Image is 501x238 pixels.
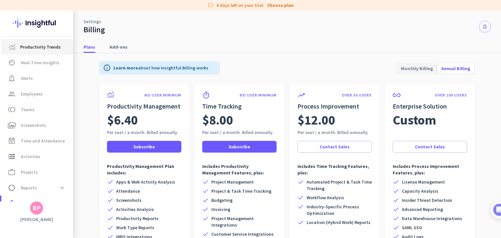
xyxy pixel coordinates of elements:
[211,197,233,203] span: Budgeting
[202,111,233,129] span: $8.00
[402,197,452,203] span: Insider Threat Detection
[8,121,16,129] i: perm_media
[393,163,467,176] p: Includes Process Improvement Features, plus:
[116,224,154,231] span: Work Type Reports
[202,102,277,111] h2: Time Tracking
[342,93,372,98] p: OVER 50 USERS
[83,18,101,25] a: Settings
[402,206,443,213] span: Advanced Reporting
[107,188,114,194] i: check
[393,141,467,153] button: Contact Sales
[8,90,16,98] i: group
[393,188,399,194] i: check
[202,188,209,194] i: check
[107,206,114,213] i: check
[116,188,140,194] span: Attendance
[107,215,114,222] i: check
[21,184,37,192] span: Reports
[393,197,399,203] i: check
[297,111,335,129] span: $12.00
[8,137,16,145] i: event_note
[207,2,214,8] i: label
[116,197,142,203] span: Screenshots
[297,203,304,210] i: check
[229,143,250,150] span: Subscribe
[202,206,209,213] i: check
[393,215,399,222] i: check
[211,231,274,237] span: Customer Service Integrations
[8,184,16,192] i: data_usage
[393,179,399,185] i: check
[83,44,95,50] span: Plans
[297,129,372,136] div: Per seat / a month. Billed annually.
[307,179,372,192] span: Automated Project & Task Time Tracking
[211,188,271,194] span: Project & Task Time Tracking
[1,70,73,86] a: notification_importantAlerts
[103,64,111,72] i: info
[297,163,372,176] p: Includes Time Tracking Features, plus:
[107,141,181,153] button: Subscribe
[307,203,372,216] span: Industry-Specific Process Optimization
[107,224,114,231] i: check
[1,39,73,55] a: menu-itemProductivity Trends
[107,163,181,176] p: Productivity Management Plan includes:
[393,206,399,213] i: check
[297,179,304,185] i: check
[297,141,372,153] button: Contact Sales
[240,93,277,98] p: NO USER MINIMUM
[393,224,399,231] i: check
[8,168,16,176] i: work_outline
[1,117,73,133] a: perm_mediaScreenshots
[202,163,277,176] p: Includes Productivity Management Features, plus:
[8,153,16,160] i: storage
[107,129,181,136] div: Per seat / a month. Billed annually.
[267,2,294,8] a: Choose plan
[211,206,230,213] span: Invoicing
[114,65,138,71] a: Learn more
[83,25,105,35] div: Billing
[402,224,422,231] span: SAML SSO
[21,106,35,113] span: Teams
[415,143,445,150] span: Contact Sales
[479,21,491,32] button: notifications
[211,215,277,228] span: Project Management Integrations
[21,137,65,145] span: Time and Attendance
[107,102,181,111] h2: Productivity Management
[202,231,209,237] i: check
[107,91,114,98] img: product-icon
[402,215,462,222] span: Data Warehouse Integrations
[202,197,209,203] i: check
[482,24,488,29] i: notifications
[1,196,73,211] a: settingsSettings
[107,111,138,129] span: $6.40
[33,205,40,211] div: BP
[202,129,277,136] div: Per seat / a month. Billed annually.
[107,197,114,203] i: check
[402,179,445,185] span: License Management
[8,74,16,82] i: notification_important
[8,59,16,67] i: av_timer
[437,61,474,76] span: Annual Billing
[9,44,15,50] img: menu-item
[393,102,467,111] h2: Enterprise Solution
[20,43,61,51] span: Productivity Trends
[1,55,73,70] a: av_timerReal-Time Insights
[202,179,209,185] i: check
[1,86,73,102] a: groupEmployees
[8,200,16,207] i: settings
[114,65,208,71] p: about how Insightful Billing works
[116,179,175,185] span: Apps & Web Activity Analysis
[133,143,155,150] span: Subscribe
[21,74,33,82] span: Alerts
[435,93,467,98] p: OVER 100 USERS
[297,219,304,226] i: check
[8,106,16,113] i: toll
[402,188,438,194] span: Capacity Analysis
[21,200,38,207] span: Settings
[202,91,210,99] i: timer
[202,141,277,153] button: Subscribe
[1,149,73,164] a: storageActivities
[1,180,73,196] a: data_usageReportsexpand_more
